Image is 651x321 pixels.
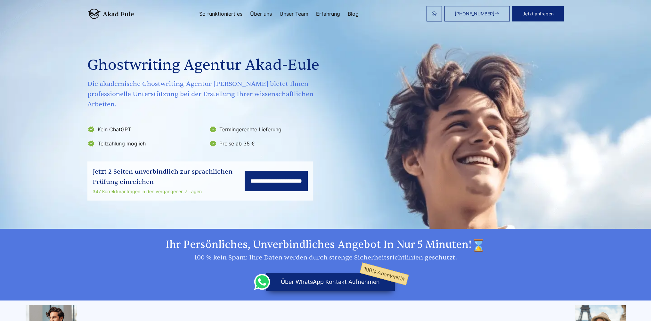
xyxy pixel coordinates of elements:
a: So funktioniert es [199,11,242,16]
li: Teilzahlung möglich [87,138,205,149]
li: Termingerechte Lieferung [209,124,327,135]
button: Jetzt anfragen [512,6,564,21]
span: 100% Anonymität [360,262,409,285]
button: über WhatsApp Kontakt aufnehmen100% Anonymität [266,273,395,291]
img: time [472,238,486,252]
li: Kein ChatGPT [87,124,205,135]
a: Über uns [250,11,272,16]
div: 347 Korrekturanfragen in den vergangenen 7 Tagen [93,188,245,195]
div: 100 % kein Spam: Ihre Daten werden durch strenge Sicherheitsrichtlinien geschützt. [87,252,564,263]
img: logo [87,9,134,19]
h2: Ihr persönliches, unverbindliches Angebot in nur 5 Minuten! [87,238,564,252]
img: email [432,11,437,16]
a: Unser Team [280,11,308,16]
span: [PHONE_NUMBER] [455,11,494,16]
li: Preise ab 35 € [209,138,327,149]
h1: Ghostwriting Agentur Akad-Eule [87,54,328,77]
div: Jetzt 2 Seiten unverbindlich zur sprachlichen Prüfung einreichen [93,167,245,187]
span: Die akademische Ghostwriting-Agentur [PERSON_NAME] bietet Ihnen professionelle Unterstützung bei ... [87,79,328,110]
a: [PHONE_NUMBER] [444,6,510,21]
a: Blog [348,11,359,16]
a: Erfahrung [316,11,340,16]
